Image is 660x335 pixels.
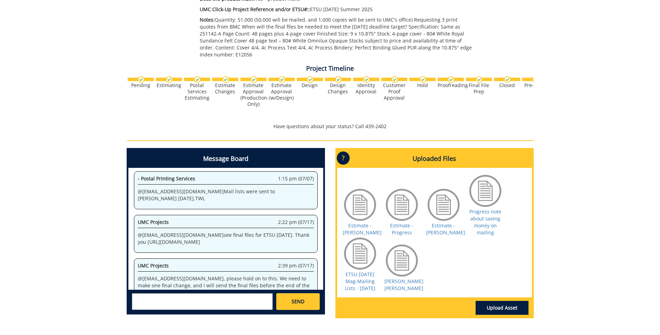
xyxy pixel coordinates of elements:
img: checkmark [222,76,229,83]
div: Estimate Changes [212,82,238,95]
div: Estimate Approval (Production-Only) [240,82,267,107]
img: checkmark [420,76,426,83]
p: ? [337,151,350,165]
p: @ [EMAIL_ADDRESS][DOMAIN_NAME] see final files for ETSU [DATE]. Thank you [URL][DOMAIN_NAME] [138,232,314,246]
p: ETSU [DATE] Summer 2025 [200,6,472,13]
p: Have questions about your status? Call 439-2402 [127,123,534,130]
h4: Project Timeline [127,65,534,72]
img: checkmark [251,76,257,83]
span: - Postal Printing Services [138,175,195,182]
div: Closed [494,82,520,88]
img: checkmark [138,76,144,83]
p: @ [EMAIL_ADDRESS][DOMAIN_NAME] Mail lists were sent to [PERSON_NAME] [DATE].TWL [138,188,314,202]
a: ETSU [DATE] Mag-Mailing Lists - [DATE] [345,271,375,291]
img: checkmark [504,76,511,83]
div: Design [297,82,323,88]
a: Upload Asset [476,301,528,315]
span: UMC Projects [138,262,169,269]
img: checkmark [194,76,201,83]
a: Progress note about saving money on mailing [469,208,501,236]
div: Hold [409,82,436,88]
img: checkmark [335,76,342,83]
div: Proofreading [438,82,464,88]
div: Customer Proof Approval [381,82,407,101]
span: UMC Projects [138,219,169,225]
img: checkmark [448,76,454,83]
a: Estimate - [PERSON_NAME] [343,222,382,236]
img: checkmark [476,76,483,83]
img: checkmark [532,76,539,83]
p: Quantity: 51,000 (50,000 will be mailed, and 1,000 copies will be sent to UMC's office) Requestin... [200,16,472,58]
span: 2:39 pm (07/17) [278,262,314,269]
div: Final File Prep [466,82,492,95]
a: Estimate - [PERSON_NAME] [426,222,465,236]
img: checkmark [391,76,398,83]
textarea: messageToSend [132,293,273,310]
span: Notes: [200,16,215,23]
a: Estimate - Progress [390,222,413,236]
img: checkmark [363,76,370,83]
span: SEND [292,298,304,305]
div: Identity Approval [353,82,379,95]
span: UMC Click-Up Project Reference and/or ETSU#:: [200,6,310,13]
img: checkmark [307,76,313,83]
p: @ [EMAIL_ADDRESS][DOMAIN_NAME] , please hold on to this. We need to make one final change, and I ... [138,275,314,296]
span: 1:15 pm (07/07) [278,175,314,182]
div: Design Changes [325,82,351,95]
a: [PERSON_NAME] [PERSON_NAME] [384,278,423,291]
div: Pending [128,82,154,88]
div: Pre-Press [522,82,548,88]
h4: Message Board [128,150,323,168]
div: Estimating [156,82,182,88]
span: 2:22 pm (07/17) [278,219,314,226]
img: checkmark [166,76,173,83]
img: checkmark [279,76,285,83]
div: Postal Services Estimating [184,82,210,101]
a: SEND [276,293,319,310]
h4: Uploaded Files [337,150,532,168]
div: Estimate Approval (w/Design) [269,82,295,101]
